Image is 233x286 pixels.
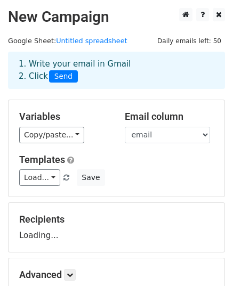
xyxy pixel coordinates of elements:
a: Templates [19,154,65,165]
a: Copy/paste... [19,127,84,143]
small: Google Sheet: [8,37,127,45]
h5: Email column [125,111,214,122]
a: Load... [19,169,60,186]
h5: Advanced [19,269,214,281]
div: Loading... [19,214,214,241]
div: 1. Write your email in Gmail 2. Click [11,58,222,83]
button: Save [77,169,105,186]
h2: New Campaign [8,8,225,26]
a: Untitled spreadsheet [56,37,127,45]
h5: Variables [19,111,109,122]
span: Send [49,70,78,83]
a: Daily emails left: 50 [154,37,225,45]
span: Daily emails left: 50 [154,35,225,47]
h5: Recipients [19,214,214,225]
